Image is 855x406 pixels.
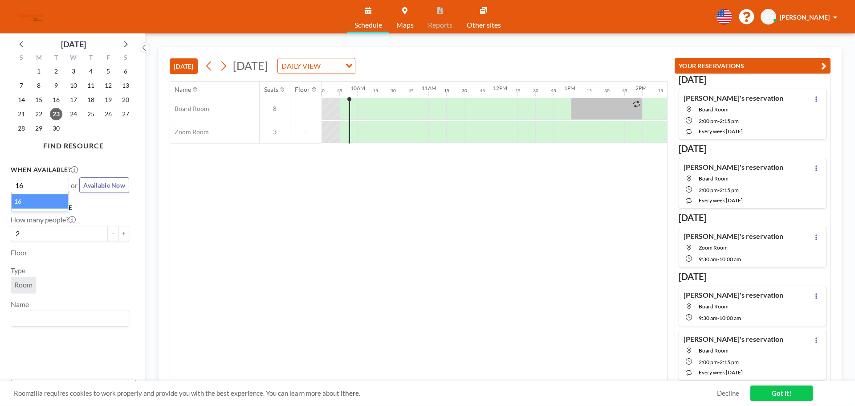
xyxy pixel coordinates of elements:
div: T [82,53,99,64]
div: Name [175,86,191,94]
span: Roomzilla requires cookies to work properly and provide you with the best experience. You can lea... [14,389,717,398]
button: - [108,226,118,241]
div: 30 [391,88,396,94]
span: Friday, September 26, 2025 [102,108,114,120]
span: Board Room [699,175,729,182]
div: Search for option [11,178,69,193]
span: 10:00 AM [719,256,741,262]
span: 3 [260,128,290,136]
button: Clear all filters [11,380,136,395]
span: Wednesday, September 10, 2025 [67,79,80,92]
input: Search for option [12,313,124,324]
span: Saturday, September 13, 2025 [119,79,132,92]
div: T [48,53,65,64]
div: Search for option [11,311,129,326]
span: - [717,315,719,321]
span: Thursday, September 11, 2025 [85,79,97,92]
span: Saturday, September 27, 2025 [119,108,132,120]
button: Available Now [79,177,129,193]
span: Saturday, September 20, 2025 [119,94,132,106]
label: How many people? [11,215,76,224]
input: Search for option [323,60,340,72]
h3: [DATE] [679,74,826,85]
div: W [65,53,82,64]
span: - [717,256,719,262]
h3: Specify resource [11,204,129,212]
div: 10AM [350,85,365,91]
span: every week [DATE] [699,197,743,204]
a: here. [345,389,360,397]
label: Name [11,300,29,309]
span: - [718,359,720,365]
span: Room [14,280,33,289]
span: Sunday, September 14, 2025 [15,94,28,106]
button: YOUR RESERVATIONS [675,58,831,74]
h4: [PERSON_NAME]'s reservation [684,232,783,241]
h4: [PERSON_NAME]'s reservation [684,335,783,344]
div: S [117,53,134,64]
span: 2:00 PM [699,187,718,193]
span: Wednesday, September 24, 2025 [67,108,80,120]
span: Friday, September 12, 2025 [102,79,114,92]
h4: [PERSON_NAME]'s reservation [684,291,783,299]
div: S [13,53,30,64]
div: 1PM [564,85,575,91]
span: [PERSON_NAME] [780,13,830,21]
span: Tuesday, September 16, 2025 [50,94,62,106]
div: 15 [586,88,592,94]
span: Available Now [83,181,125,189]
div: 2PM [635,85,647,91]
li: 16 [12,194,68,209]
span: Wednesday, September 17, 2025 [67,94,80,106]
span: Maps [396,21,414,29]
div: 11AM [422,85,436,91]
span: Reports [428,21,452,29]
span: - [290,105,322,113]
div: 15 [444,88,449,94]
h4: [PERSON_NAME]'s reservation [684,163,783,172]
span: Zoom Room [170,128,209,136]
span: Monday, September 8, 2025 [33,79,45,92]
span: Schedule [354,21,382,29]
span: [DATE] [233,59,268,72]
div: Floor [295,86,310,94]
span: Tuesday, September 2, 2025 [50,65,62,78]
span: Monday, September 1, 2025 [33,65,45,78]
span: Zoom Room [699,244,728,251]
h3: [DATE] [679,212,826,223]
label: Floor [11,248,27,257]
span: Board Room [170,105,209,113]
span: - [718,187,720,193]
button: [DATE] [170,58,198,74]
div: 30 [319,88,325,94]
span: DAILY VIEW [280,60,322,72]
span: every week [DATE] [699,369,743,376]
span: 9:30 AM [699,315,717,321]
span: Saturday, September 6, 2025 [119,65,132,78]
div: Seats [264,86,278,94]
span: Sunday, September 28, 2025 [15,122,28,135]
div: 30 [604,88,610,94]
span: Monday, September 15, 2025 [33,94,45,106]
div: M [30,53,48,64]
a: Got it! [750,385,813,401]
div: [DATE] [61,38,86,50]
label: Type [11,266,25,275]
span: Thursday, September 18, 2025 [85,94,97,106]
button: + [118,226,129,241]
div: 45 [408,88,414,94]
span: Tuesday, September 30, 2025 [50,122,62,135]
span: Monday, September 29, 2025 [33,122,45,135]
span: Board Room [699,303,729,310]
h4: FIND RESOURCE [11,138,136,150]
span: Friday, September 5, 2025 [102,65,114,78]
div: 12PM [493,85,507,91]
span: Monday, September 22, 2025 [33,108,45,120]
span: 2:15 PM [720,187,739,193]
img: organization-logo [14,8,46,26]
span: or [71,181,77,190]
div: 30 [533,88,538,94]
h3: [DATE] [679,143,826,154]
div: 15 [515,88,521,94]
span: 2:15 PM [720,359,739,365]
